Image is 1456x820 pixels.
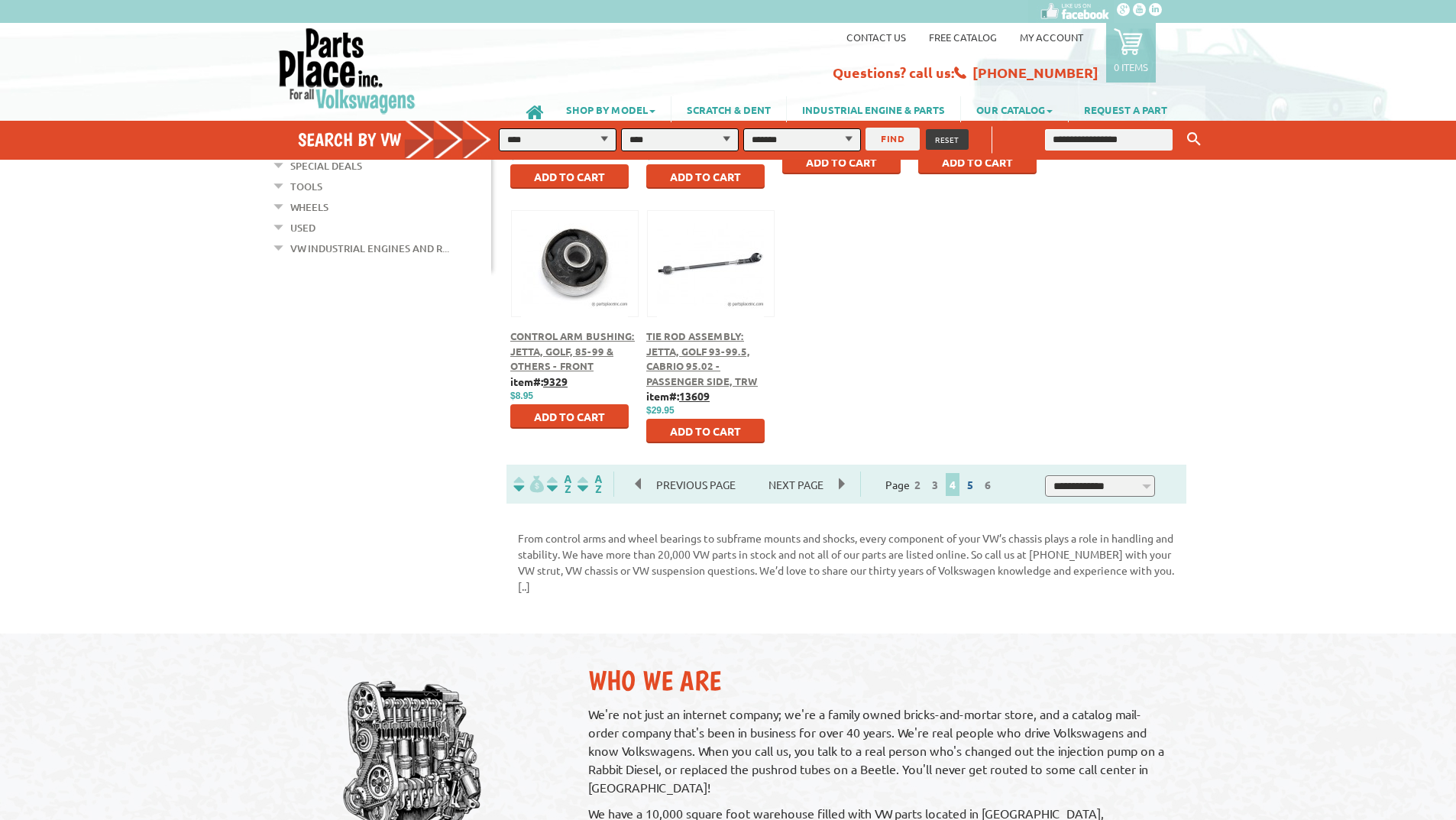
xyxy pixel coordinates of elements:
[641,473,751,496] span: Previous Page
[1114,60,1148,73] p: 0 items
[277,27,417,115] img: Parts Place Inc!
[290,238,449,258] a: VW Industrial Engines and R...
[928,478,942,491] a: 3
[753,473,839,496] span: Next Page
[510,329,635,372] a: Control Arm Bushing: Jetta, Golf, 85-99 & Others - Front
[1069,96,1183,122] a: REQUEST A PART
[981,478,995,491] a: 6
[926,129,969,150] button: RESET
[935,134,959,145] span: RESET
[544,475,574,493] img: Sort by Headline
[782,150,901,174] button: Add to Cart
[846,31,906,44] a: Contact us
[911,478,924,491] a: 2
[510,164,629,189] button: Add to Cart
[518,530,1175,595] p: From control arms and wheel bearings to subframe mounts and shocks, every component of your VW’s ...
[942,155,1013,169] span: Add to Cart
[636,478,753,491] a: Previous Page
[753,478,839,491] a: Next Page
[510,404,629,429] button: Add to Cart
[510,391,533,401] span: $8.95
[918,150,1037,174] button: Add to Cart
[543,374,568,388] u: 9329
[534,170,605,183] span: Add to Cart
[929,31,997,44] a: Free Catalog
[646,405,675,416] span: $29.95
[298,128,507,151] h4: Search by VW
[534,410,605,423] span: Add to Cart
[513,475,544,493] img: filterpricelow.svg
[671,96,786,122] a: SCRATCH & DENT
[588,664,1171,697] h2: Who We Are
[670,170,741,183] span: Add to Cart
[670,424,741,438] span: Add to Cart
[1106,23,1156,83] a: 0 items
[510,374,568,388] b: item#:
[646,419,765,443] button: Add to Cart
[679,389,710,403] u: 13609
[290,156,362,176] a: Special Deals
[551,96,671,122] a: SHOP BY MODEL
[787,96,960,122] a: INDUSTRIAL ENGINE & PARTS
[806,155,877,169] span: Add to Cart
[574,475,605,493] img: Sort by Sales Rank
[646,389,710,403] b: item#:
[860,472,1021,497] div: Page
[963,478,977,491] a: 5
[290,177,322,196] a: Tools
[646,329,758,387] a: Tie Rod Assembly: Jetta, Golf 93-99.5, Cabrio 95.02 - Passenger Side, TRW
[866,128,920,151] button: FIND
[290,197,328,217] a: Wheels
[646,164,765,189] button: Add to Cart
[961,96,1068,122] a: OUR CATALOG
[946,473,959,496] span: 4
[588,705,1171,796] p: We're not just an internet company; we're a family owned bricks-and-mortar store, and a catalog m...
[1183,127,1205,152] button: Keyword Search
[1020,31,1083,44] a: My Account
[290,218,315,238] a: Used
